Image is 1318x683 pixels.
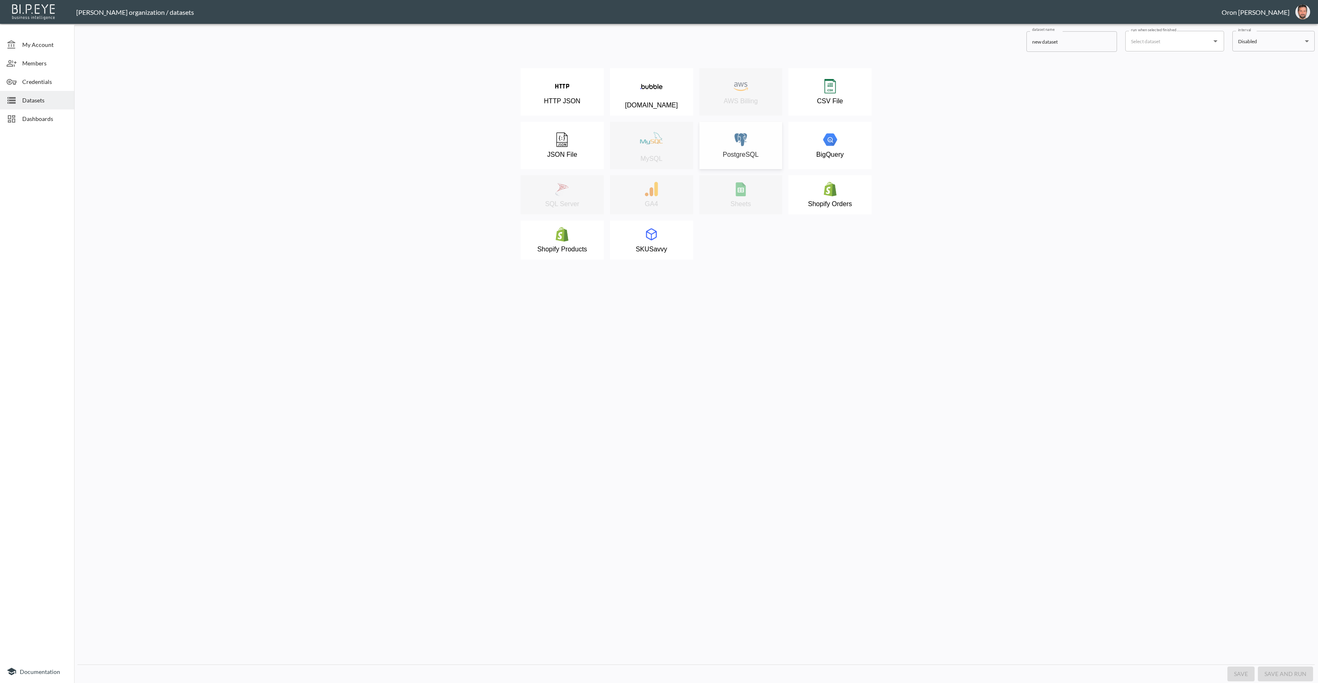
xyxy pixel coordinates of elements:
[788,175,872,214] button: shopify ordersShopify Orders
[545,200,579,208] p: SQL Server
[1290,2,1316,22] button: oron@bipeye.com
[20,668,60,675] span: Documentation
[555,227,569,242] img: shopify products
[636,246,667,253] p: SKUSavvy
[1129,35,1208,48] input: Select dataset
[823,79,837,93] img: csv icon
[7,667,68,676] a: Documentation
[610,221,693,260] button: SKUSavvySKUSavvy
[521,221,604,260] button: shopify productsShopify Products
[823,132,837,147] img: big query icon
[610,68,693,116] button: bubble.io icon[DOMAIN_NAME]
[730,200,751,208] p: Sheets
[808,200,852,208] p: Shopify Orders
[555,79,569,93] img: http icon
[723,151,759,158] p: PostgreSQL
[22,96,68,105] span: Datasets
[699,122,783,169] button: postgres iconPostgreSQL
[817,98,843,105] p: CSV File
[10,2,58,21] img: bipeye-logo
[22,59,68,67] span: Members
[734,182,748,196] img: google sheets
[788,68,872,116] button: csv iconCSV File
[544,98,581,105] p: HTTP JSON
[625,102,678,109] p: [DOMAIN_NAME]
[1131,27,1176,33] label: run when selected finished
[521,122,604,169] button: json iconJSON File
[816,151,844,158] p: BigQuery
[699,68,783,116] button: awsBilling iconAWS Billing
[521,175,604,214] button: mssql iconSQL Server
[734,79,748,93] img: awsBilling icon
[724,98,758,105] p: AWS Billing
[640,155,662,163] p: MySQL
[555,132,569,147] img: json icon
[610,122,693,169] button: mysql iconMySQL
[521,68,604,116] button: http iconHTTP JSON
[76,8,1222,16] div: [PERSON_NAME] organization / datasets
[22,114,68,123] span: Dashboards
[1032,27,1054,32] label: dataset name
[788,122,872,169] button: big query iconBigQuery
[645,200,658,208] p: GA4
[734,132,748,147] img: postgres icon
[22,40,68,49] span: My Account
[640,75,663,98] img: bubble.io icon
[823,182,837,196] img: shopify orders
[22,77,68,86] span: Credentials
[699,175,783,214] button: google sheetsSheets
[640,128,663,151] img: mysql icon
[644,182,659,196] img: google analytics
[1295,5,1310,19] img: f7df4f0b1e237398fe25aedd0497c453
[547,151,577,158] p: JSON File
[555,182,569,196] img: mssql icon
[1222,8,1290,16] div: Oron [PERSON_NAME]
[1210,35,1221,47] button: Open
[1238,37,1302,46] div: Disabled
[1238,27,1251,33] label: interval
[610,175,693,214] button: google analyticsGA4
[644,227,659,242] img: SKUSavvy
[537,246,587,253] p: Shopify Products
